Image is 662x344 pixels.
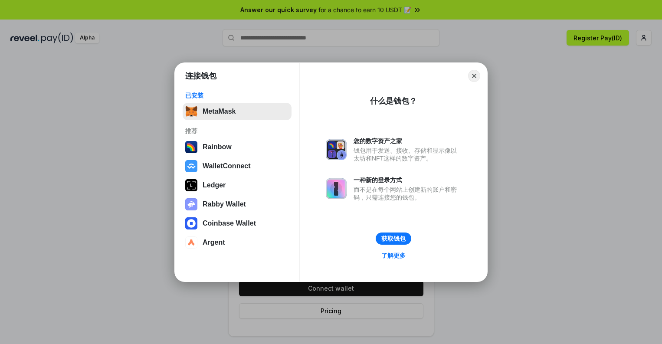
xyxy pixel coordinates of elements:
button: Rainbow [183,138,292,156]
button: MetaMask [183,103,292,120]
div: Ledger [203,181,226,189]
img: svg+xml,%3Csvg%20width%3D%2228%22%20height%3D%2228%22%20viewBox%3D%220%200%2028%2028%22%20fill%3D... [185,236,197,249]
div: 推荐 [185,127,289,135]
img: svg+xml,%3Csvg%20xmlns%3D%22http%3A%2F%2Fwww.w3.org%2F2000%2Fsvg%22%20fill%3D%22none%22%20viewBox... [185,198,197,210]
img: svg+xml,%3Csvg%20xmlns%3D%22http%3A%2F%2Fwww.w3.org%2F2000%2Fsvg%22%20fill%3D%22none%22%20viewBox... [326,178,347,199]
div: 而不是在每个网站上创建新的账户和密码，只需连接您的钱包。 [354,186,461,201]
button: Rabby Wallet [183,196,292,213]
img: svg+xml,%3Csvg%20width%3D%22120%22%20height%3D%22120%22%20viewBox%3D%220%200%20120%20120%22%20fil... [185,141,197,153]
div: MetaMask [203,108,236,115]
div: 您的数字资产之家 [354,137,461,145]
img: svg+xml,%3Csvg%20width%3D%2228%22%20height%3D%2228%22%20viewBox%3D%220%200%2028%2028%22%20fill%3D... [185,217,197,229]
div: 钱包用于发送、接收、存储和显示像以太坊和NFT这样的数字资产。 [354,147,461,162]
div: 了解更多 [381,252,406,259]
div: Coinbase Wallet [203,220,256,227]
button: Argent [183,234,292,251]
div: Rabby Wallet [203,200,246,208]
img: svg+xml,%3Csvg%20fill%3D%22none%22%20height%3D%2233%22%20viewBox%3D%220%200%2035%2033%22%20width%... [185,105,197,118]
img: svg+xml,%3Csvg%20xmlns%3D%22http%3A%2F%2Fwww.w3.org%2F2000%2Fsvg%22%20fill%3D%22none%22%20viewBox... [326,139,347,160]
div: 一种新的登录方式 [354,176,461,184]
h1: 连接钱包 [185,71,216,81]
div: Rainbow [203,143,232,151]
button: Coinbase Wallet [183,215,292,232]
div: Argent [203,239,225,246]
button: WalletConnect [183,157,292,175]
button: Close [468,70,480,82]
img: svg+xml,%3Csvg%20xmlns%3D%22http%3A%2F%2Fwww.w3.org%2F2000%2Fsvg%22%20width%3D%2228%22%20height%3... [185,179,197,191]
div: 已安装 [185,92,289,99]
button: Ledger [183,177,292,194]
button: 获取钱包 [376,233,411,245]
a: 了解更多 [376,250,411,261]
div: 获取钱包 [381,235,406,242]
div: 什么是钱包？ [370,96,417,106]
img: svg+xml,%3Csvg%20width%3D%2228%22%20height%3D%2228%22%20viewBox%3D%220%200%2028%2028%22%20fill%3D... [185,160,197,172]
div: WalletConnect [203,162,251,170]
